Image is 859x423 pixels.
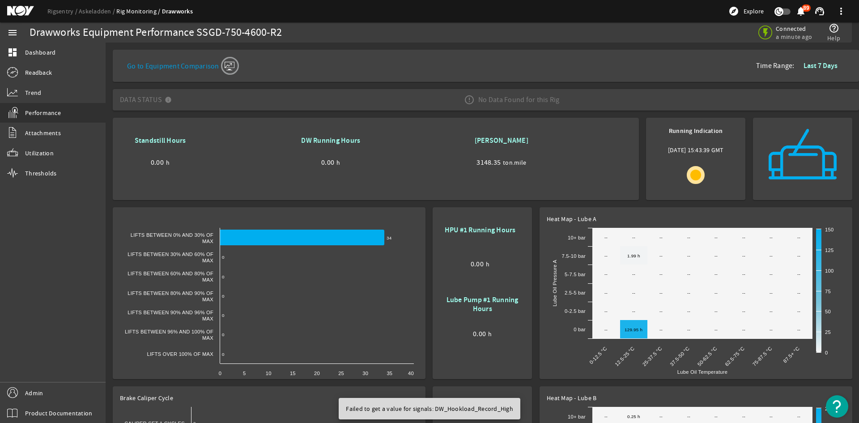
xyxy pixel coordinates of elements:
[796,58,845,74] button: Last 7 Days
[797,235,800,240] text: --
[825,329,831,335] text: 25
[7,47,18,58] mat-icon: dashboard
[568,414,586,419] text: 10+ bar
[714,272,718,277] text: --
[222,332,225,337] text: 0
[131,232,213,244] text: Lifts Between 0% and 30% of Max
[728,6,739,17] mat-icon: explore
[25,389,43,397] span: Admin
[135,136,186,145] b: Standstill Hours
[659,253,663,258] text: --
[814,6,825,17] mat-icon: support_agent
[742,291,745,295] text: --
[147,351,214,357] text: Lifts Over 100% of Max
[79,7,116,15] a: Askeladden
[770,235,773,240] text: --
[473,329,486,338] span: 0.00
[222,255,225,260] text: 0
[632,309,635,314] text: --
[565,308,586,314] text: 0-2.5 bar
[714,253,718,258] text: --
[151,158,164,167] span: 0.00
[625,327,642,332] text: 129.95 h
[222,352,225,357] text: 0
[128,271,213,282] text: Lifts Between 60% and 80% of Max
[669,127,723,135] b: Running Indication
[604,235,608,240] text: --
[825,350,828,355] text: 0
[744,7,764,16] span: Explore
[687,414,690,419] text: --
[825,248,833,253] text: 125
[120,87,175,112] mat-panel-title: Data Status
[588,346,608,365] text: 0-12.5 °C
[742,272,745,277] text: --
[829,23,839,34] mat-icon: help_outline
[659,235,663,240] text: --
[25,409,92,418] span: Product Documentation
[687,272,690,277] text: --
[826,395,848,418] button: Open Resource Center
[604,291,608,295] text: --
[7,27,18,38] mat-icon: menu
[830,0,852,22] button: more_vert
[714,309,718,314] text: --
[25,108,61,117] span: Performance
[627,414,640,419] text: 0.25 h
[266,371,272,376] text: 10
[714,327,718,332] text: --
[770,272,773,277] text: --
[742,327,745,332] text: --
[457,87,567,112] div: No Data Found for this Rig
[321,158,334,167] span: 0.00
[632,235,635,240] text: --
[222,274,225,279] text: 0
[825,406,833,411] text: 200
[447,295,519,313] b: Lube Pump #1 Running Hours
[562,253,586,259] text: 7.5-10 bar
[770,253,773,258] text: --
[770,291,773,295] text: --
[471,260,484,269] span: 0.00
[604,272,608,277] text: --
[128,310,213,321] text: Lifts Between 90% and 96% of Max
[687,309,690,314] text: --
[760,125,845,193] img: rigsentry-icon-drawworks.png
[314,371,320,376] text: 20
[659,414,663,419] text: --
[632,272,635,277] text: --
[25,128,61,137] span: Attachments
[825,289,831,294] text: 75
[166,158,170,167] span: h
[659,309,663,314] text: --
[714,235,718,240] text: --
[659,291,663,295] text: --
[565,290,586,295] text: 2.5-5 bar
[714,414,718,419] text: --
[486,260,489,269] span: h
[770,414,773,419] text: --
[128,291,213,302] text: Lifts Between 80% and 90% of Max
[742,309,745,314] text: --
[445,225,516,235] b: HPU #1 Running Hours
[503,158,526,167] span: ton.mile
[116,7,162,15] a: Rig Monitoring
[770,309,773,314] text: --
[604,309,608,314] text: --
[336,158,340,167] span: h
[25,88,41,97] span: Trend
[687,327,690,332] text: --
[552,260,557,307] text: Lube Oil Pressure A
[797,309,800,314] text: --
[642,346,663,367] text: 25-37.5 °C
[574,327,586,332] text: 0 bar
[30,28,282,37] div: Drawworks Equipment Performance SSGD-750-4600-R2
[795,6,806,17] mat-icon: notifications
[25,48,55,57] span: Dashboard
[776,33,814,41] span: a minute ago
[669,346,690,367] text: 37.5-50 °C
[797,253,800,258] text: --
[604,327,608,332] text: --
[475,136,528,145] b: [PERSON_NAME]
[339,398,517,419] div: Failed to get a value for signals: DW_Hookload_Record_High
